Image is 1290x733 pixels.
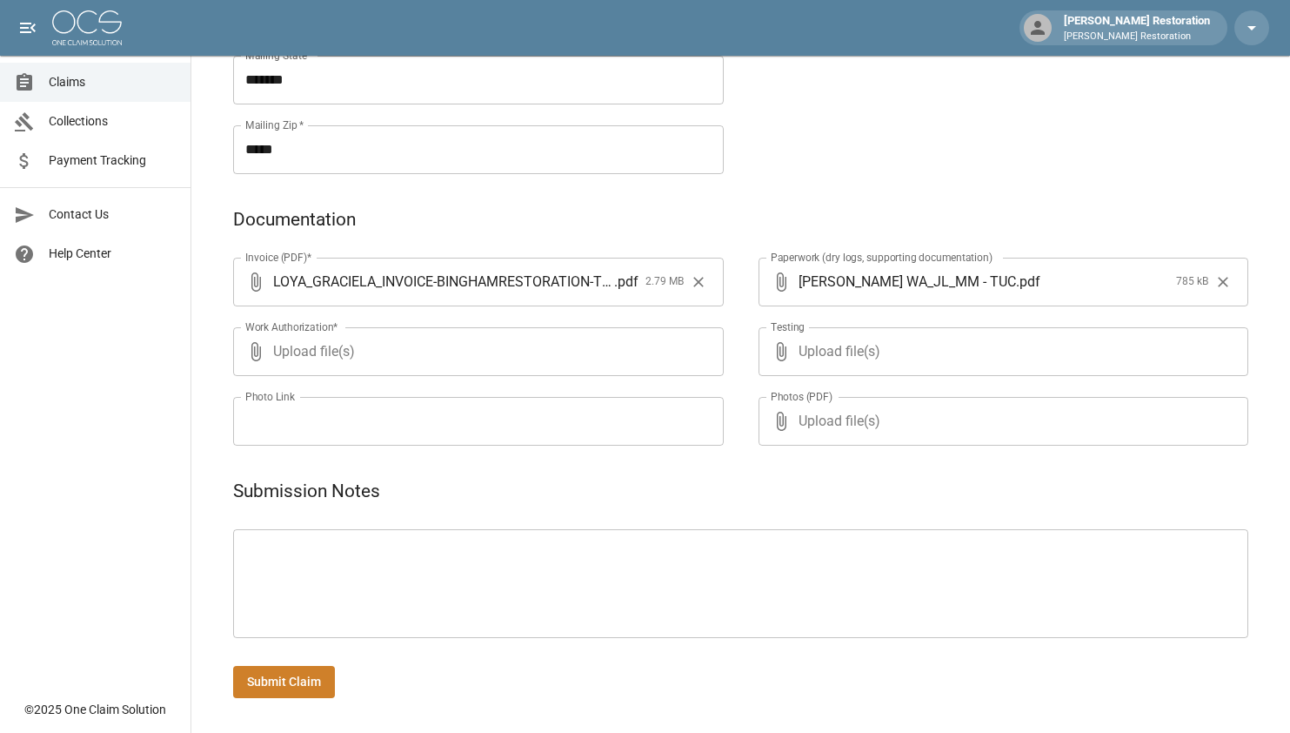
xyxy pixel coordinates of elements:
[645,273,684,291] span: 2.79 MB
[52,10,122,45] img: ocs-logo-white-transparent.png
[273,327,677,376] span: Upload file(s)
[771,389,832,404] label: Photos (PDF)
[245,319,338,334] label: Work Authorization*
[614,272,638,292] span: . pdf
[24,701,166,718] div: © 2025 One Claim Solution
[273,272,614,292] span: LOYA_GRACIELA_INVOICE-BINGHAMRESTORATION-TUC
[49,205,177,224] span: Contact Us
[245,118,304,132] label: Mailing Zip
[1064,30,1210,44] p: [PERSON_NAME] Restoration
[49,112,177,131] span: Collections
[799,327,1202,376] span: Upload file(s)
[1057,12,1217,44] div: [PERSON_NAME] Restoration
[245,389,295,404] label: Photo Link
[49,73,177,91] span: Claims
[245,250,312,265] label: Invoice (PDF)*
[245,48,313,63] label: Mailing State
[771,319,805,334] label: Testing
[1016,272,1040,292] span: . pdf
[1176,273,1208,291] span: 785 kB
[10,10,45,45] button: open drawer
[799,272,1016,292] span: [PERSON_NAME] WA_JL_MM - TUC
[685,269,712,295] button: Clear
[799,397,1202,446] span: Upload file(s)
[49,245,177,263] span: Help Center
[1210,269,1236,295] button: Clear
[771,250,993,265] label: Paperwork (dry logs, supporting documentation)
[49,151,177,170] span: Payment Tracking
[233,666,335,698] button: Submit Claim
